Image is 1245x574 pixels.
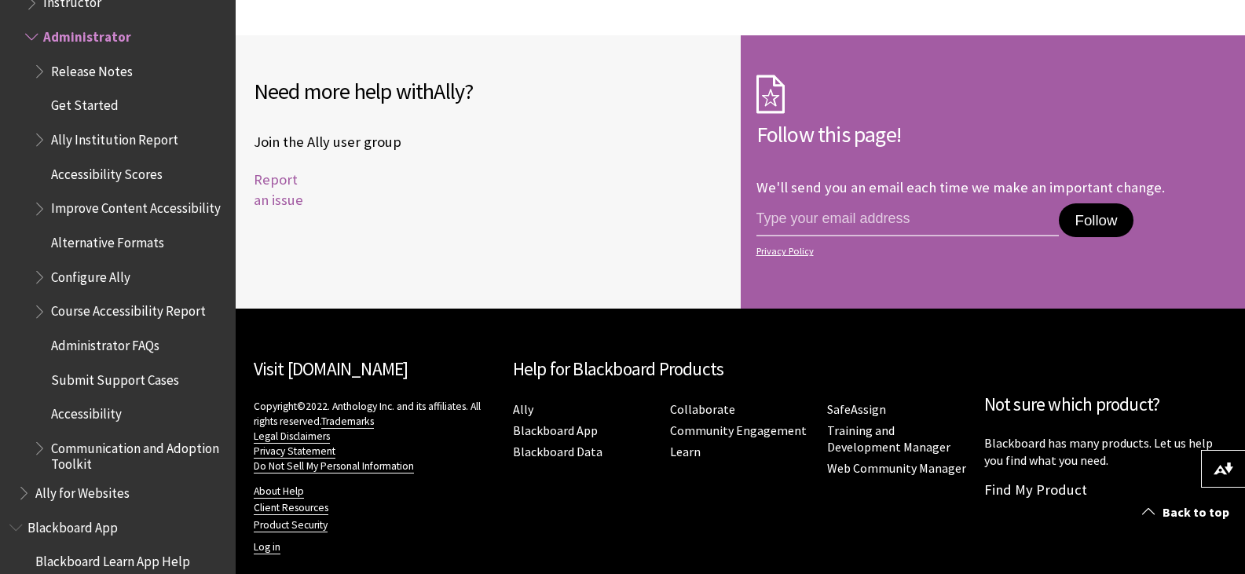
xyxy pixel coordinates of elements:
[513,444,602,460] a: Blackboard Data
[51,58,133,79] span: Release Notes
[27,514,118,536] span: Blackboard App
[51,264,130,285] span: Configure Ally
[984,391,1228,419] h2: Not sure which product?
[51,332,159,353] span: Administrator FAQs
[756,178,1165,196] p: We'll send you an email each time we make an important change.
[254,484,304,499] a: About Help
[51,229,164,250] span: Alternative Formats
[51,298,206,320] span: Course Accessibility Report
[670,444,701,460] a: Learn
[35,549,190,570] span: Blackboard Learn App Help
[51,93,119,114] span: Get Started
[51,161,163,182] span: Accessibility Scores
[756,203,1060,236] input: email address
[756,246,1223,257] a: Privacy Policy
[43,24,131,45] span: Administrator
[984,481,1087,499] a: Find My Product
[513,422,598,439] a: Blackboard App
[254,130,401,154] a: Join the Ally user group
[254,170,303,209] a: Report an issue
[254,444,335,459] a: Privacy Statement
[51,435,225,472] span: Communication and Adoption Toolkit
[756,75,785,114] img: Subscription Icon
[1130,498,1245,527] a: Back to top
[827,422,950,455] a: Training and Development Manager
[51,196,221,217] span: Improve Content Accessibility
[254,540,280,554] a: Log in
[35,480,130,501] span: Ally for Websites
[670,401,735,418] a: Collaborate
[670,422,807,439] a: Community Engagement
[254,399,497,473] p: Copyright©2022. Anthology Inc. and its affiliates. All rights reserved.
[51,401,122,422] span: Accessibility
[1059,203,1133,238] button: Follow
[434,77,464,105] span: Ally
[254,459,414,473] a: Do Not Sell My Personal Information
[254,430,330,444] a: Legal Disclaimers
[513,401,533,418] a: Ally
[827,460,966,477] a: Web Community Manager
[51,126,178,148] span: Ally Institution Report
[513,356,969,383] h2: Help for Blackboard Products
[984,434,1228,470] p: Blackboard has many products. Let us help you find what you need.
[254,75,725,108] h2: Need more help with ?
[827,401,886,418] a: SafeAssign
[254,518,328,532] a: Product Security
[254,357,408,380] a: Visit [DOMAIN_NAME]
[756,118,1228,151] h2: Follow this page!
[254,501,328,515] a: Client Resources
[321,415,374,429] a: Trademarks
[51,367,179,388] span: Submit Support Cases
